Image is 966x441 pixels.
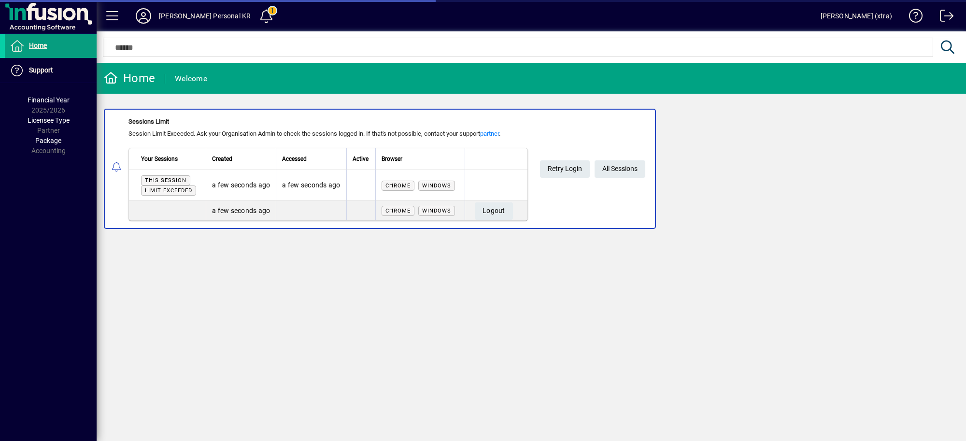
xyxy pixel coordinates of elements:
span: Package [35,137,61,144]
div: Sessions Limit [128,117,528,127]
span: Your Sessions [141,154,178,164]
span: Support [29,66,53,74]
span: Chrome [385,208,411,214]
span: Accessed [282,154,307,164]
a: partner [480,130,499,137]
div: [PERSON_NAME] (xtra) [821,8,893,24]
span: Browser [382,154,402,164]
a: Knowledge Base [902,2,923,33]
td: a few seconds ago [276,170,346,200]
span: Financial Year [28,96,70,104]
span: All Sessions [602,161,638,177]
span: Home [29,42,47,49]
span: Licensee Type [28,116,70,124]
span: Created [212,154,232,164]
div: Session Limit Exceeded. Ask your Organisation Admin to check the sessions logged in. If that's no... [128,129,528,139]
span: Logout [483,203,505,219]
td: a few seconds ago [206,200,276,220]
td: a few seconds ago [206,170,276,200]
span: Active [353,154,369,164]
button: Retry Login [540,160,590,178]
span: This session [145,177,186,184]
a: Logout [933,2,954,33]
app-alert-notification-menu-item: Sessions Limit [97,109,966,229]
span: Retry Login [548,161,582,177]
span: Windows [422,208,451,214]
a: All Sessions [595,160,645,178]
span: Windows [422,183,451,189]
a: Support [5,58,97,83]
button: Profile [128,7,159,25]
span: Chrome [385,183,411,189]
div: Welcome [175,71,207,86]
span: Limit exceeded [145,187,192,194]
div: Home [104,71,155,86]
button: Logout [475,202,513,220]
div: [PERSON_NAME] Personal KR [159,8,251,24]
